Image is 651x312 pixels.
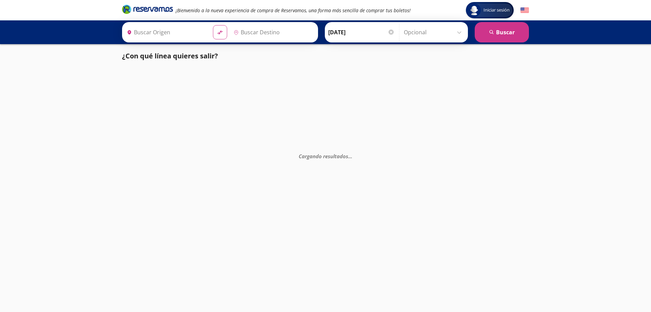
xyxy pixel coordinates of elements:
[404,24,465,41] input: Opcional
[122,51,218,61] p: ¿Con qué línea quieres salir?
[231,24,314,41] input: Buscar Destino
[299,152,352,159] em: Cargando resultados
[350,152,351,159] span: .
[475,22,529,42] button: Buscar
[351,152,352,159] span: .
[481,7,512,14] span: Iniciar sesión
[520,6,529,15] button: English
[124,24,208,41] input: Buscar Origen
[122,4,173,14] i: Brand Logo
[348,152,350,159] span: .
[176,7,411,14] em: ¡Bienvenido a la nueva experiencia de compra de Reservamos, una forma más sencilla de comprar tus...
[122,4,173,16] a: Brand Logo
[328,24,395,41] input: Elegir Fecha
